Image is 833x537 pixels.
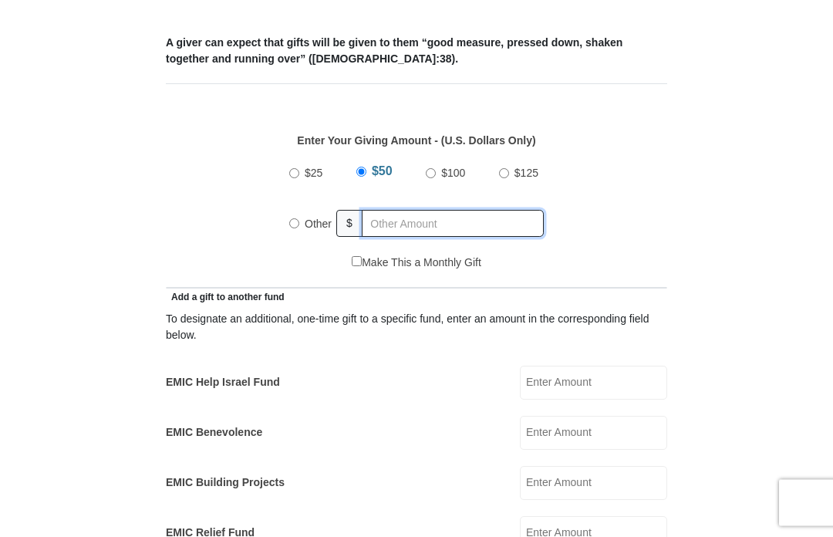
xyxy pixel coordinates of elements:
span: $50 [372,165,393,178]
span: Other [305,218,332,231]
input: Make This a Monthly Gift [352,257,362,267]
div: To designate an additional, one-time gift to a specific fund, enter an amount in the correspondin... [166,312,667,344]
label: Make This a Monthly Gift [352,255,481,272]
input: Enter Amount [520,467,667,501]
span: $100 [441,167,465,180]
b: A giver can expect that gifts will be given to them “good measure, pressed down, shaken together ... [166,37,622,66]
strong: Enter Your Giving Amount - (U.S. Dollars Only) [297,135,535,147]
input: Enter Amount [520,366,667,400]
span: $25 [305,167,322,180]
label: EMIC Help Israel Fund [166,375,280,391]
span: Add a gift to another fund [166,292,285,303]
span: $125 [514,167,538,180]
input: Enter Amount [520,417,667,451]
input: Other Amount [362,211,544,238]
label: EMIC Benevolence [166,425,262,441]
label: EMIC Building Projects [166,475,285,491]
span: $ [336,211,363,238]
